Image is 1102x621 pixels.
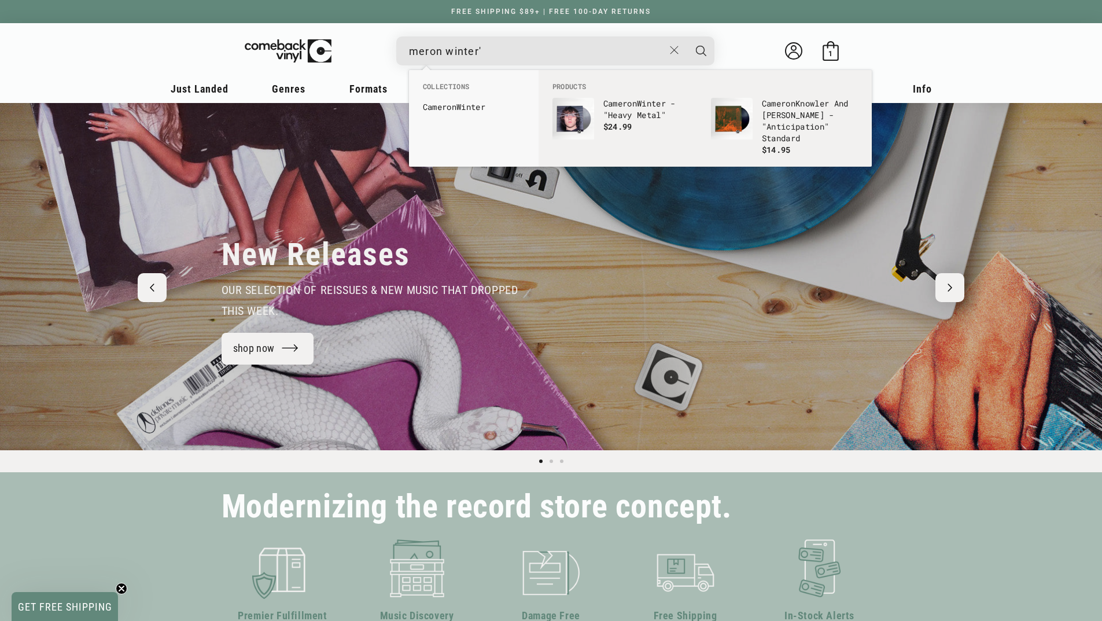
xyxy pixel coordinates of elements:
[771,98,795,109] b: meron
[935,273,964,302] button: Next slide
[613,98,637,109] b: meron
[547,92,705,159] li: products: Cameron Winter - "Heavy Metal"
[762,144,791,155] span: $14.95
[171,83,228,95] span: Just Landed
[423,101,525,113] a: CameronWinter
[116,583,127,594] button: Close teaser
[272,83,305,95] span: Genres
[828,49,832,58] span: 1
[440,8,662,16] a: FREE SHIPPING $89+ | FREE 100-DAY RETURNS
[396,36,714,65] div: Search
[705,92,864,161] li: products: Cameron Knowler And Eli Winter - "Anticipation" Standard
[552,98,594,139] img: Cameron Winter - "Heavy Metal"
[536,456,546,466] button: Load slide 1 of 3
[138,273,167,302] button: Previous slide
[18,601,112,613] span: GET FREE SHIPPING
[546,456,556,466] button: Load slide 2 of 3
[762,98,858,144] p: Ca Knowler And [PERSON_NAME] - "Anticipation" Standard
[432,101,456,112] b: meron
[556,456,567,466] button: Load slide 3 of 3
[913,83,932,95] span: Info
[12,592,118,621] div: GET FREE SHIPPINGClose teaser
[222,283,518,318] span: our selection of reissues & new music that dropped this week.
[222,236,410,274] h2: New Releases
[417,82,530,98] li: Collections
[664,38,685,63] button: Close
[687,36,716,65] button: Search
[409,70,539,122] div: Collections
[222,493,732,520] h2: Modernizing the record store concept.
[711,98,753,139] img: Cameron Knowler And Eli Winter - "Anticipation" Standard
[711,98,858,156] a: Cameron Knowler And Eli Winter - "Anticipation" Standard CameronKnowler And [PERSON_NAME] - "Anti...
[603,121,632,132] span: $24.99
[603,98,699,121] p: Ca Winter - "Heavy Metal"
[222,333,314,365] a: shop now
[552,98,699,153] a: Cameron Winter - "Heavy Metal" CameronWinter - "Heavy Metal" $24.99
[409,39,664,63] input: When autocomplete results are available use up and down arrows to review and enter to select
[417,98,530,116] li: collections: Cameron Winter
[349,83,388,95] span: Formats
[547,82,864,92] li: Products
[539,70,872,167] div: Products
